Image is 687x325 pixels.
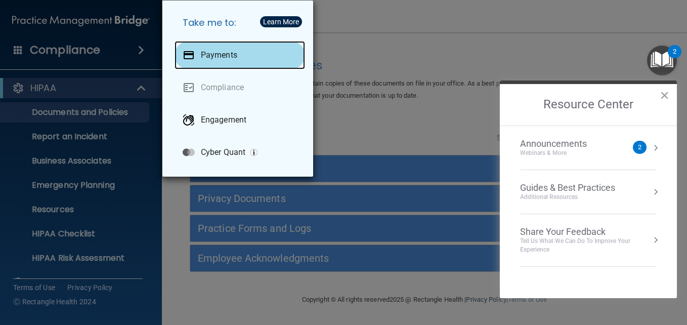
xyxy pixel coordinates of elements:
[260,16,302,27] button: Learn More
[520,149,607,157] div: Webinars & More
[660,87,669,103] button: Close
[175,73,305,102] a: Compliance
[520,193,615,201] div: Additional Resources
[201,115,246,125] p: Engagement
[500,84,677,126] h2: Resource Center
[263,18,299,25] div: Learn More
[673,52,676,65] div: 2
[175,9,305,37] h5: Take me to:
[175,41,305,69] a: Payments
[175,106,305,134] a: Engagement
[201,50,237,60] p: Payments
[520,182,615,193] div: Guides & Best Practices
[175,138,305,167] a: Cyber Quant
[647,46,677,75] button: Open Resource Center, 2 new notifications
[201,147,245,157] p: Cyber Quant
[520,226,657,237] div: Share Your Feedback
[520,138,607,149] div: Announcements
[520,237,657,254] div: Tell Us What We Can Do to Improve Your Experience
[500,80,677,298] div: Resource Center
